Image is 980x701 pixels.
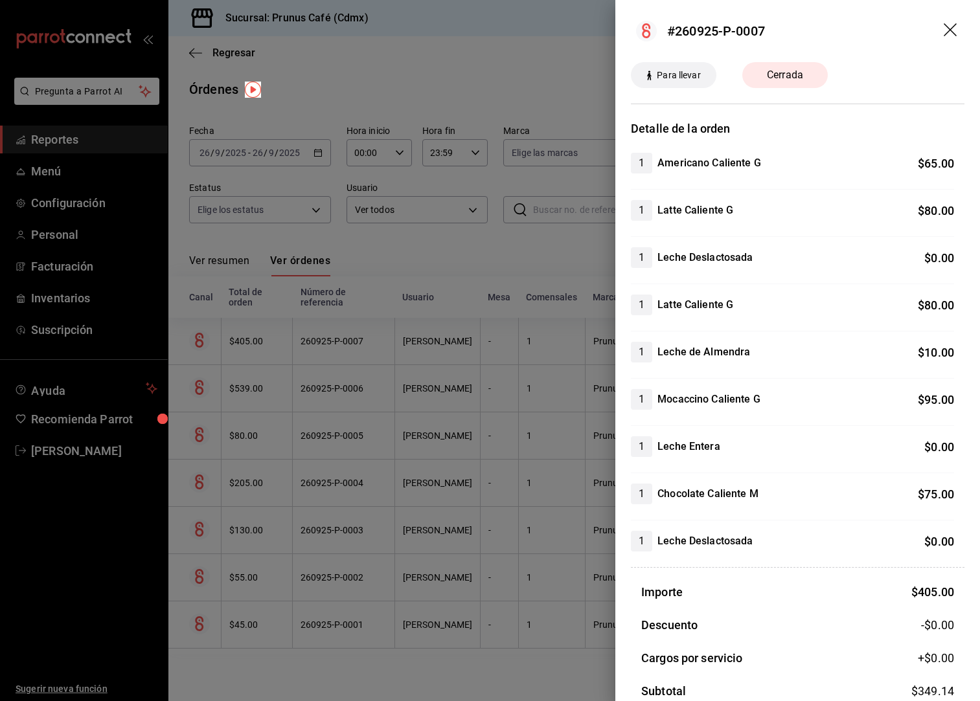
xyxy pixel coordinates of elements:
[657,203,733,218] h4: Latte Caliente G
[918,346,954,359] span: $ 10.00
[944,23,959,39] button: drag
[657,439,720,454] h4: Leche Entera
[657,533,753,549] h4: Leche Deslactosada
[911,684,954,698] span: $ 349.14
[631,120,964,137] h3: Detalle de la orden
[641,649,743,667] h3: Cargos por servicio
[918,487,954,501] span: $ 75.00
[657,392,760,407] h4: Mocaccino Caliente G
[918,649,954,667] span: +$ 0.00
[657,486,758,502] h4: Chocolate Caliente M
[245,82,261,98] img: Tooltip marker
[631,203,652,218] span: 1
[657,297,733,313] h4: Latte Caliente G
[631,250,652,265] span: 1
[918,157,954,170] span: $ 65.00
[918,298,954,312] span: $ 80.00
[924,251,954,265] span: $ 0.00
[641,682,686,700] h3: Subtotal
[631,392,652,407] span: 1
[657,250,753,265] h4: Leche Deslactosada
[759,67,811,83] span: Cerrada
[918,204,954,217] span: $ 80.00
[924,440,954,454] span: $ 0.00
[911,585,954,599] span: $ 405.00
[631,439,652,454] span: 1
[657,344,750,360] h4: Leche de Almendra
[641,583,683,601] h3: Importe
[631,344,652,360] span: 1
[924,535,954,548] span: $ 0.00
[667,21,765,41] div: #260925-P-0007
[657,155,761,171] h4: Americano Caliente G
[918,393,954,406] span: $ 95.00
[652,69,705,82] span: Para llevar
[631,155,652,171] span: 1
[631,533,652,549] span: 1
[641,616,698,634] h3: Descuento
[631,486,652,502] span: 1
[631,297,652,313] span: 1
[921,616,954,634] span: -$0.00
